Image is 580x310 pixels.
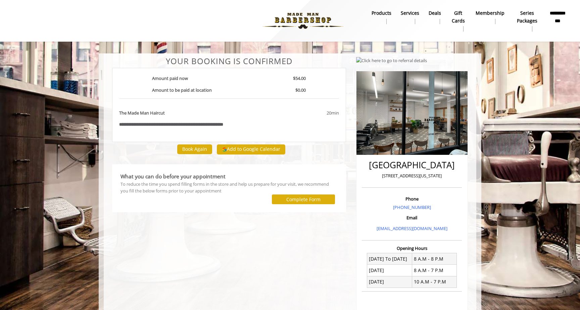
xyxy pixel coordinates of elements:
td: [DATE] [367,276,412,287]
img: Made Man Barbershop logo [257,2,349,39]
img: Click here to go to referral details [356,57,427,64]
h3: Phone [364,196,460,201]
td: 10 A.M - 7 P.M [412,276,457,287]
b: gift cards [450,9,467,25]
button: Book Again [177,144,212,154]
a: [EMAIL_ADDRESS][DOMAIN_NAME] [377,225,447,231]
b: Amount paid now [152,75,188,81]
b: Deals [429,9,441,17]
p: [STREET_ADDRESS][US_STATE] [364,172,460,179]
div: 20min [272,109,339,117]
b: products [372,9,391,17]
td: 8 A.M - 7 P.M [412,265,457,276]
a: MembershipMembership [471,8,509,26]
td: 8 A.M - 8 P.M [412,253,457,265]
b: Series packages [514,9,540,25]
b: $54.00 [293,75,306,81]
label: Complete Form [286,197,321,202]
b: Amount to be paid at location [152,87,212,93]
a: [PHONE_NUMBER] [393,204,431,210]
h2: [GEOGRAPHIC_DATA] [364,160,460,170]
a: Gift cardsgift cards [446,8,471,33]
b: Membership [476,9,504,17]
td: [DATE] [367,265,412,276]
h3: Opening Hours [362,246,462,251]
a: Productsproducts [367,8,396,26]
a: ServicesServices [396,8,424,26]
b: Services [401,9,419,17]
button: Complete Form [272,194,335,204]
a: DealsDeals [424,8,446,26]
b: The Made Man Haircut [119,109,165,117]
b: $0.00 [295,87,306,93]
button: Add to Google Calendar [217,144,285,154]
center: Your Booking is confirmed [112,57,346,65]
b: What you can do before your appointment [120,173,226,180]
h3: Email [364,215,460,220]
td: [DATE] To [DATE] [367,253,412,265]
a: Series packagesSeries packages [509,8,545,33]
div: To reduce the time you spend filling forms in the store and help us prepare for your visit, we re... [120,181,338,195]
